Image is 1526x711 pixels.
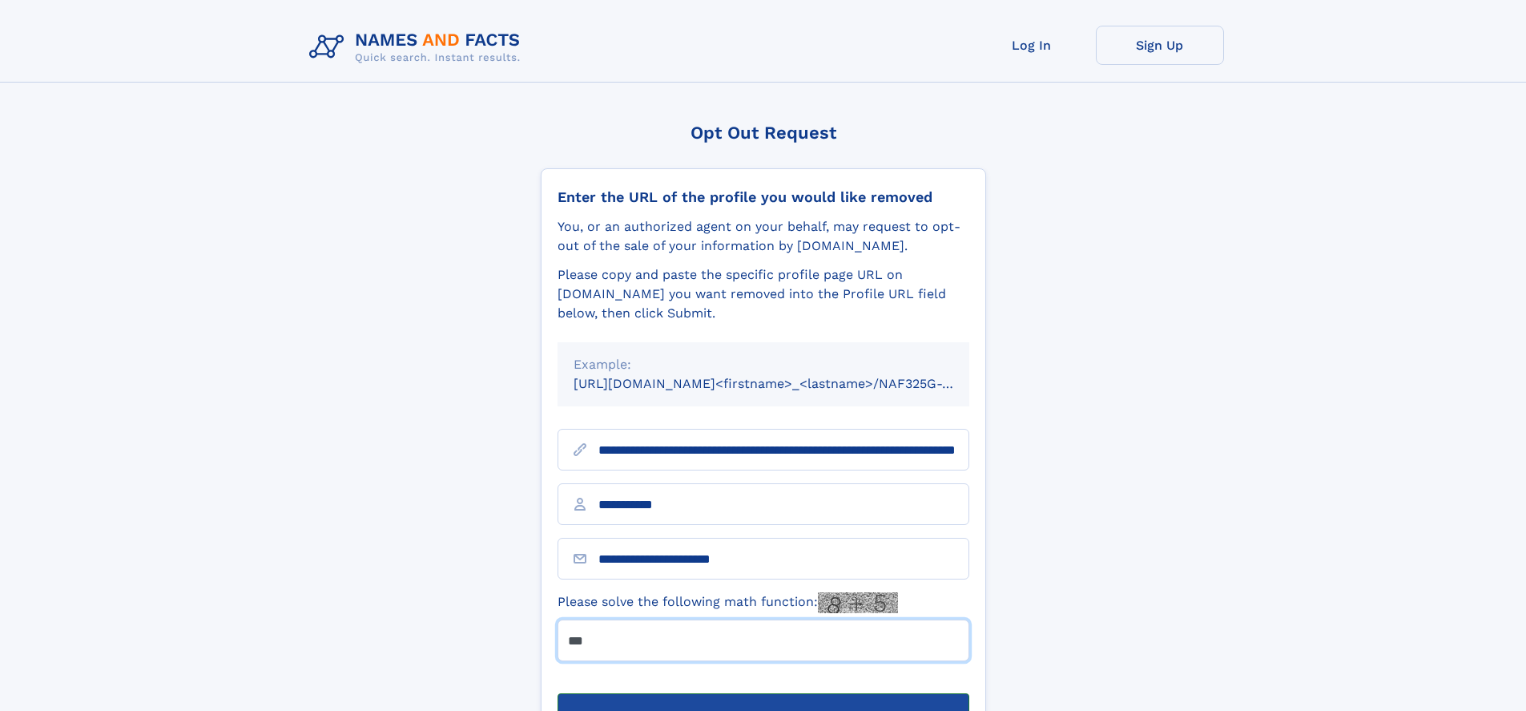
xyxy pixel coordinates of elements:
[303,26,533,69] img: Logo Names and Facts
[541,123,986,143] div: Opt Out Request
[558,188,969,206] div: Enter the URL of the profile you would like removed
[558,592,898,613] label: Please solve the following math function:
[574,376,1000,391] small: [URL][DOMAIN_NAME]<firstname>_<lastname>/NAF325G-xxxxxxxx
[1096,26,1224,65] a: Sign Up
[968,26,1096,65] a: Log In
[574,355,953,374] div: Example:
[558,217,969,256] div: You, or an authorized agent on your behalf, may request to opt-out of the sale of your informatio...
[558,265,969,323] div: Please copy and paste the specific profile page URL on [DOMAIN_NAME] you want removed into the Pr...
